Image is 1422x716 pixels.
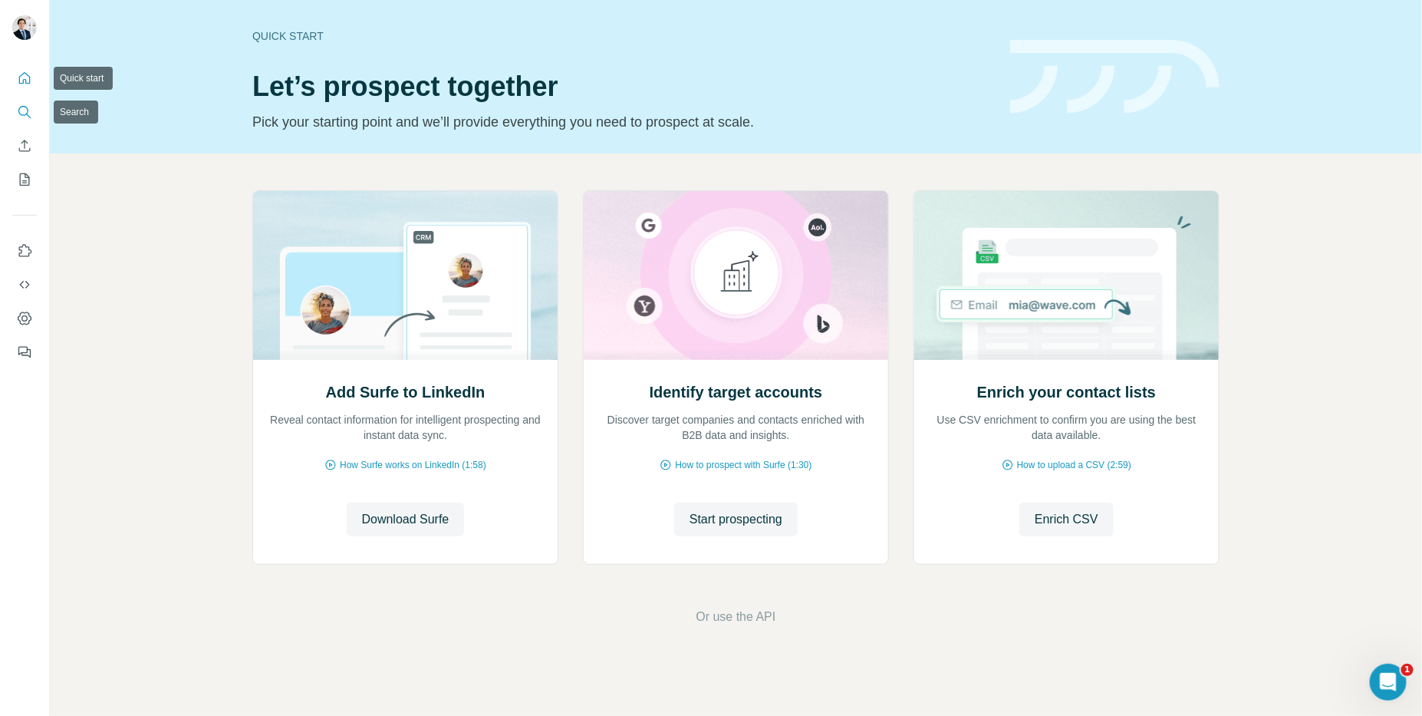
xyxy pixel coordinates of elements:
span: Start prospecting [690,510,782,529]
button: Start prospecting [674,503,798,536]
button: Use Surfe on LinkedIn [12,237,37,265]
button: Search [12,98,37,126]
img: Enrich your contact lists [913,191,1220,360]
img: Identify target accounts [583,191,889,360]
p: Pick your starting point and we’ll provide everything you need to prospect at scale. [252,111,992,133]
span: Enrich CSV [1035,510,1098,529]
div: Quick start [252,28,992,44]
h2: Add Surfe to LinkedIn [326,381,486,403]
p: Reveal contact information for intelligent prospecting and instant data sync. [268,412,542,443]
button: Dashboard [12,305,37,332]
span: How Surfe works on LinkedIn (1:58) [340,458,486,472]
button: Feedback [12,338,37,366]
img: banner [1010,40,1220,114]
h2: Identify target accounts [650,381,823,403]
span: How to prospect with Surfe (1:30) [675,458,811,472]
p: Use CSV enrichment to confirm you are using the best data available. [930,412,1203,443]
img: Avatar [12,15,37,40]
span: How to upload a CSV (2:59) [1017,458,1131,472]
h2: Enrich your contact lists [977,381,1156,403]
button: Quick start [12,64,37,92]
button: Use Surfe API [12,271,37,299]
h1: Let’s prospect together [252,71,992,102]
span: Download Surfe [362,510,449,529]
button: Enrich CSV [1019,503,1114,536]
button: Or use the API [696,608,775,626]
p: Discover target companies and contacts enriched with B2B data and insights. [599,412,873,443]
button: My lists [12,166,37,193]
iframe: Intercom live chat [1370,664,1407,701]
img: Add Surfe to LinkedIn [252,191,558,360]
span: 1 [1401,664,1414,676]
button: Enrich CSV [12,132,37,160]
button: Download Surfe [347,503,465,536]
